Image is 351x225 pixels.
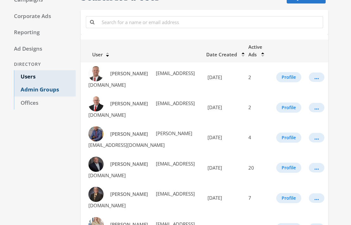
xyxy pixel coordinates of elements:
[106,128,152,140] a: [PERSON_NAME]
[98,16,323,28] input: Search for a name or email address
[276,103,301,113] button: Profile
[14,70,76,84] a: Users
[245,62,272,92] td: 2
[314,77,319,78] div: ...
[8,59,76,70] div: Directory
[202,122,245,153] td: [DATE]
[248,44,262,58] span: Active Ads
[110,70,148,77] span: [PERSON_NAME]
[309,163,324,172] button: ...
[202,92,245,122] td: [DATE]
[88,96,104,111] img: Aaron Bourland profile
[314,167,319,168] div: ...
[245,122,272,153] td: 4
[88,70,195,88] span: [EMAIL_ADDRESS][DOMAIN_NAME]
[309,193,324,203] button: ...
[110,161,148,167] span: [PERSON_NAME]
[202,153,245,183] td: [DATE]
[206,51,237,58] span: Date Created
[314,137,319,138] div: ...
[88,157,104,172] img: Adam Kunkel profile
[88,187,104,202] img: Al Lentz profile
[8,42,76,56] a: Ad Designs
[106,158,152,170] a: [PERSON_NAME]
[276,193,301,203] button: Profile
[14,83,76,97] a: Admin Groups
[309,133,324,142] button: ...
[309,72,324,82] button: ...
[8,26,76,39] a: Reporting
[202,62,245,92] td: [DATE]
[88,160,195,178] span: [EMAIL_ADDRESS][DOMAIN_NAME]
[245,183,272,213] td: 7
[8,10,76,23] a: Corporate Ads
[276,72,301,82] button: Profile
[314,107,319,108] div: ...
[88,126,104,141] img: Aaron Luttrull profile
[106,68,152,79] a: [PERSON_NAME]
[245,153,272,183] td: 20
[14,97,76,110] a: Offices
[106,188,152,200] a: [PERSON_NAME]
[309,103,324,112] button: ...
[276,133,301,143] button: Profile
[110,191,148,197] span: [PERSON_NAME]
[276,163,301,173] button: Profile
[245,92,272,122] td: 2
[85,51,103,58] span: User
[110,131,148,137] span: [PERSON_NAME]
[106,98,152,109] a: [PERSON_NAME]
[88,66,104,81] img: A.J. Naas profile
[202,183,245,213] td: [DATE]
[110,100,148,107] span: [PERSON_NAME]
[90,20,94,24] i: Search for a name or email address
